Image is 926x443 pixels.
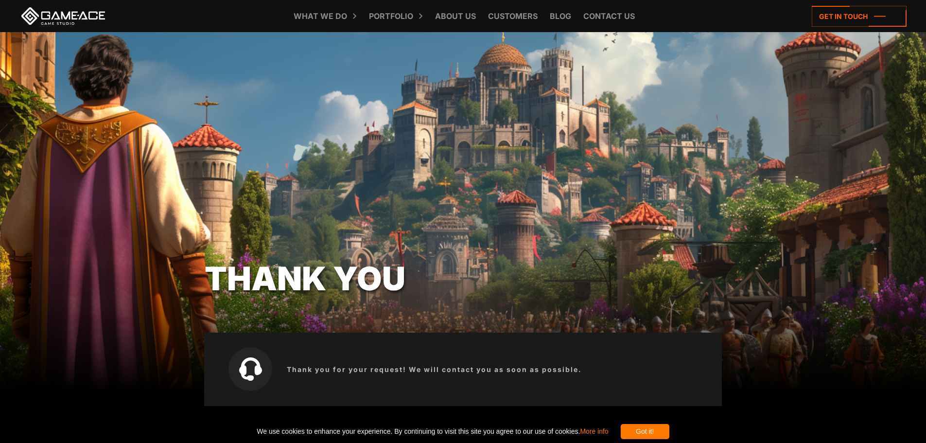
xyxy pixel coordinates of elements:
[580,427,608,435] a: More info
[621,424,669,439] div: Got it!
[812,6,907,27] a: Get in touch
[204,333,722,406] div: Thank you for your request! We will contact you as soon as possible.
[257,424,608,439] span: We use cookies to enhance your experience. By continuing to visit this site you agree to our use ...
[205,254,722,303] div: Thank you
